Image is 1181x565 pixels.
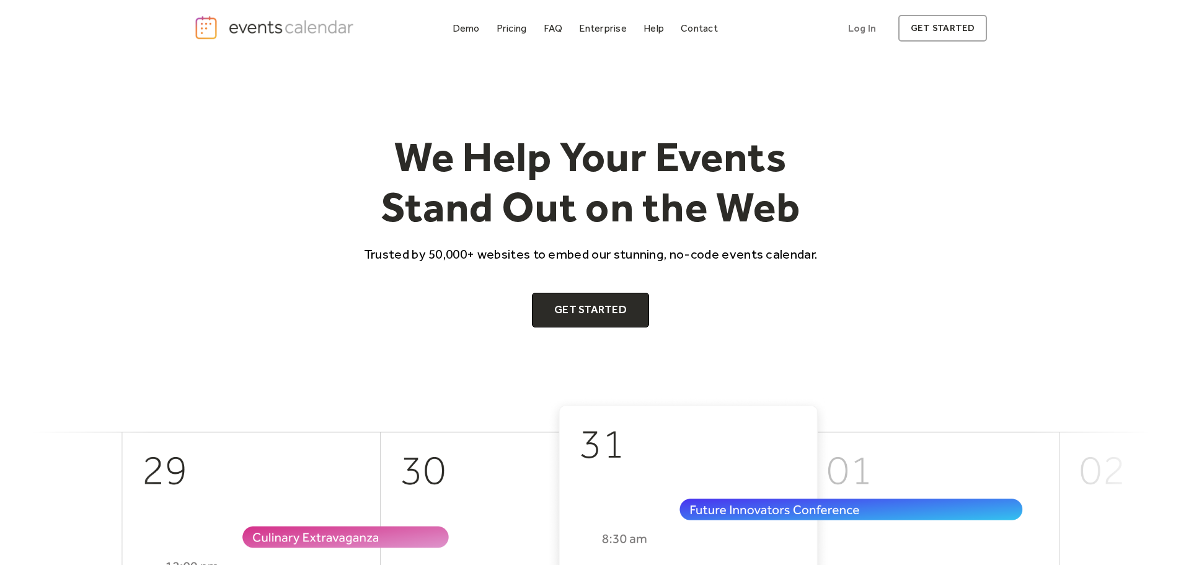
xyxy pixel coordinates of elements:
div: FAQ [544,25,563,32]
a: Contact [676,20,723,37]
div: Contact [681,25,718,32]
a: Enterprise [574,20,631,37]
div: Pricing [497,25,527,32]
a: Pricing [492,20,532,37]
a: get started [898,15,987,42]
div: Enterprise [579,25,626,32]
a: Demo [448,20,485,37]
p: Trusted by 50,000+ websites to embed our stunning, no-code events calendar. [353,245,829,263]
div: Help [644,25,664,32]
a: Get Started [532,293,649,327]
div: Demo [453,25,480,32]
h1: We Help Your Events Stand Out on the Web [353,131,829,233]
a: FAQ [539,20,568,37]
a: Log In [836,15,888,42]
a: Help [639,20,669,37]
